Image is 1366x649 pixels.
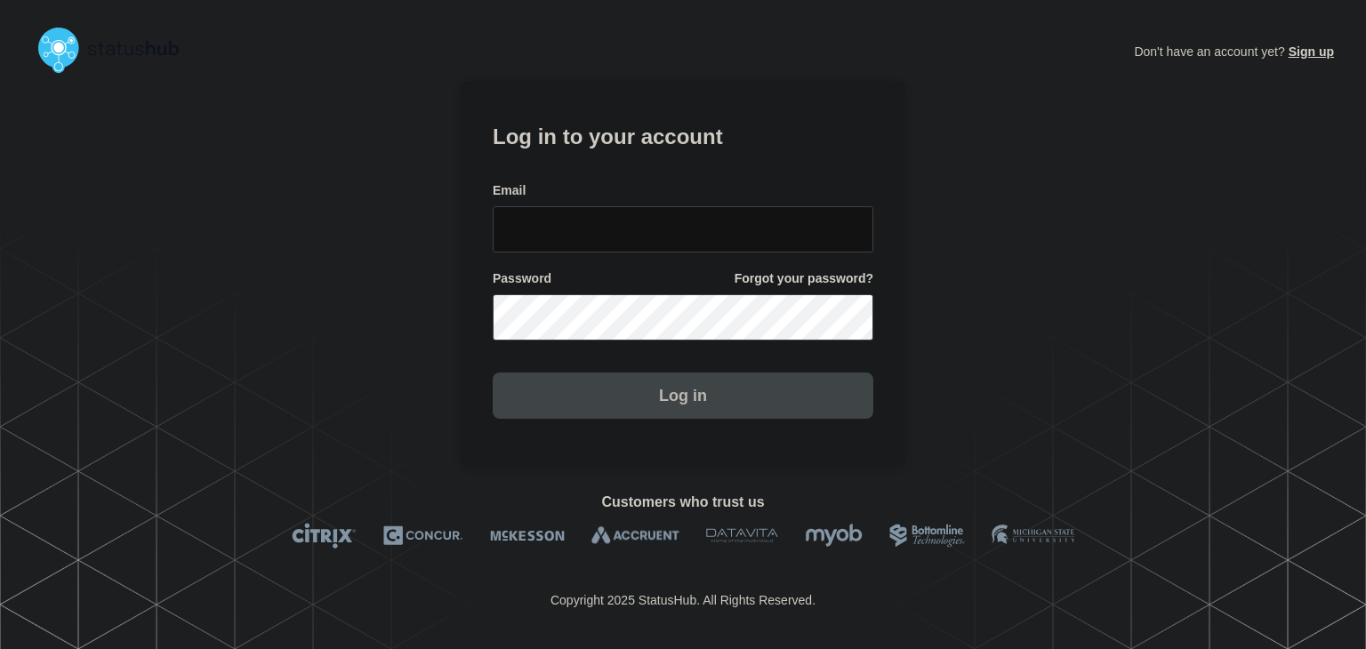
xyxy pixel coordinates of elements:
[383,523,463,549] img: Concur logo
[992,523,1074,549] img: MSU logo
[1285,44,1334,59] a: Sign up
[550,593,816,607] p: Copyright 2025 StatusHub. All Rights Reserved.
[805,523,863,549] img: myob logo
[493,270,551,287] span: Password
[493,182,526,199] span: Email
[490,523,565,549] img: McKesson logo
[493,118,873,151] h1: Log in to your account
[1134,30,1334,73] p: Don't have an account yet?
[32,494,1334,510] h2: Customers who trust us
[889,523,965,549] img: Bottomline logo
[32,21,201,78] img: StatusHub logo
[706,523,778,549] img: DataVita logo
[493,294,873,341] input: password input
[735,270,873,287] a: Forgot your password?
[292,523,357,549] img: Citrix logo
[591,523,679,549] img: Accruent logo
[493,206,873,252] input: email input
[493,373,873,419] button: Log in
